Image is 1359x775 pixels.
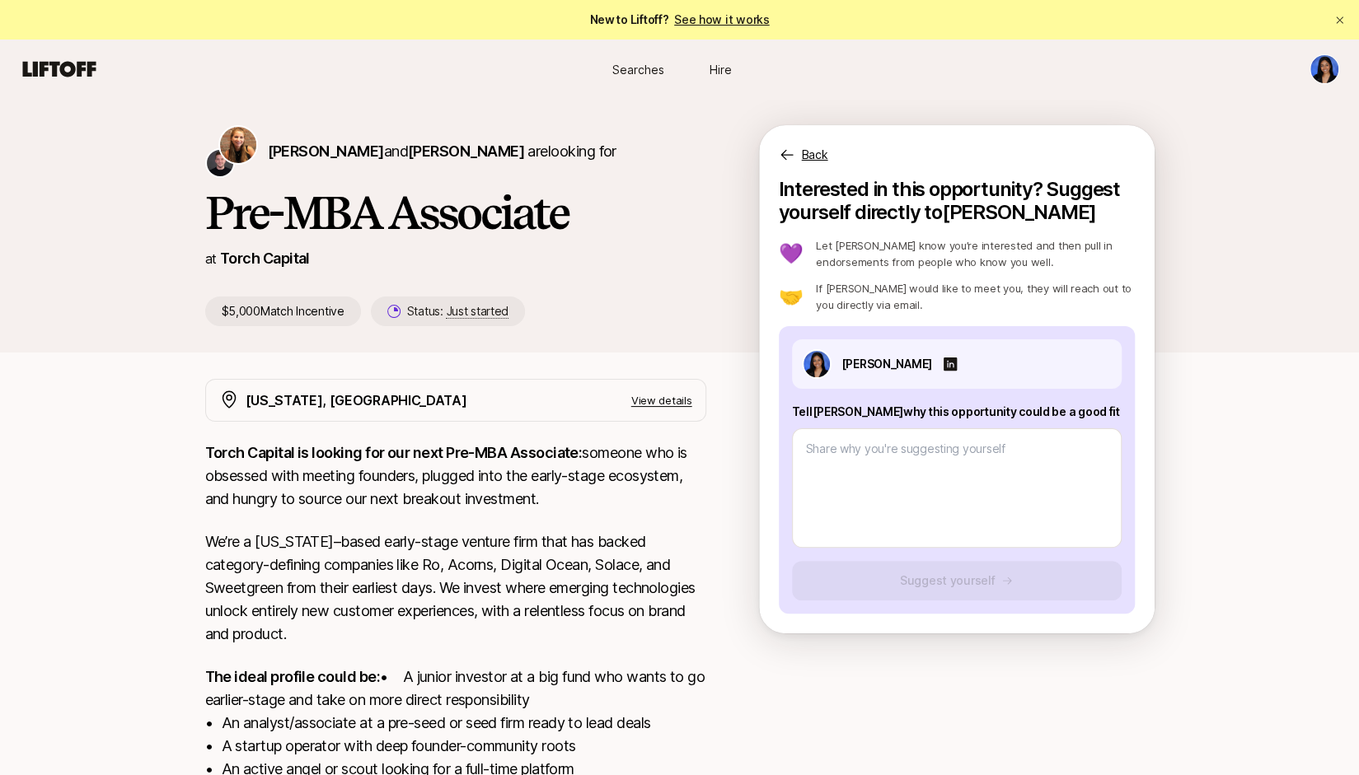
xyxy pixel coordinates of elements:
img: Ann Paulose [1310,55,1338,83]
p: Interested in this opportunity? Suggest yourself directly to [PERSON_NAME] [779,178,1135,224]
h1: Pre-MBA Associate [205,188,706,237]
p: If [PERSON_NAME] would like to meet you, they will reach out to you directly via email. [816,280,1134,313]
span: New to Liftoff? [589,10,769,30]
span: Just started [446,304,508,319]
p: We’re a [US_STATE]–based early-stage venture firm that has backed category-defining companies lik... [205,530,706,646]
p: $5,000 Match Incentive [205,296,361,326]
p: Status: [407,301,508,321]
p: 🤝 [779,287,804,306]
p: Back [802,145,828,165]
img: ACg8ocJ1v7A5Xx7MT8zxF3RifT5__4DhAl9RWHQYzzJNEXFJ-9V6bTt9Rg=s160-c [804,351,830,377]
p: Tell [PERSON_NAME] why this opportunity could be a good fit [792,402,1122,422]
button: Ann Paulose [1310,54,1339,84]
strong: The ideal profile could be: [205,668,380,685]
p: Let [PERSON_NAME] know you’re interested and then pull in endorsements from people who know you w... [816,237,1134,270]
p: View details [631,392,692,409]
span: Searches [612,61,664,78]
strong: Torch Capital is looking for our next Pre-MBA Associate: [205,444,583,461]
p: 💜 [779,244,804,264]
p: [US_STATE], [GEOGRAPHIC_DATA] [246,390,467,411]
p: someone who is obsessed with meeting founders, plugged into the early-stage ecosystem, and hungry... [205,441,706,511]
a: See how it works [674,12,770,26]
a: Torch Capital [220,250,310,267]
img: Katie Reiner [220,127,256,163]
span: [PERSON_NAME] [408,142,524,160]
span: Hire [710,61,732,78]
p: [PERSON_NAME] [841,354,932,374]
p: are looking for [268,140,616,163]
span: and [383,142,523,160]
a: Searches [597,54,680,85]
span: [PERSON_NAME] [268,142,384,160]
a: Hire [680,54,762,85]
p: at [205,248,217,269]
img: Christopher Harper [207,150,233,176]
